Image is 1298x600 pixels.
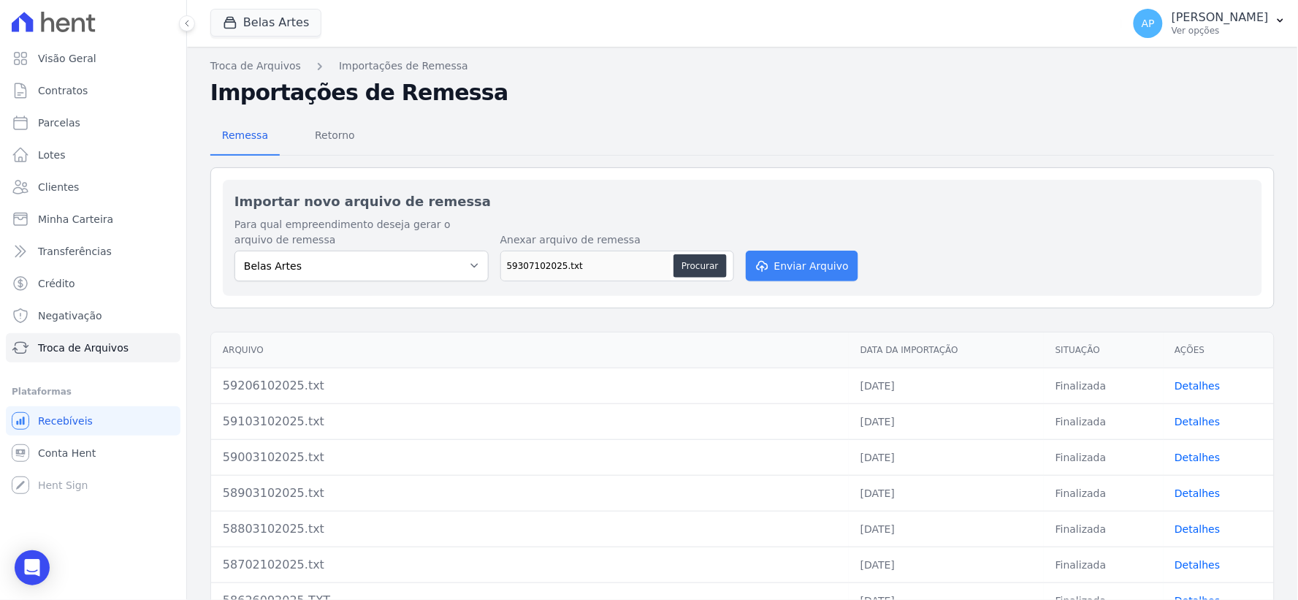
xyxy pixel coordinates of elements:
[1172,10,1269,25] p: [PERSON_NAME]
[38,414,93,428] span: Recebíveis
[1122,3,1298,44] button: AP [PERSON_NAME] Ver opções
[38,51,96,66] span: Visão Geral
[211,333,849,368] th: Arquivo
[38,276,75,291] span: Crédito
[6,301,180,330] a: Negativação
[38,341,129,355] span: Troca de Arquivos
[1044,368,1163,403] td: Finalizada
[673,254,726,278] button: Procurar
[38,115,80,130] span: Parcelas
[303,118,367,156] a: Retorno
[38,308,102,323] span: Negativação
[210,118,367,156] nav: Tab selector
[849,368,1044,403] td: [DATE]
[1044,511,1163,547] td: Finalizada
[223,449,837,466] div: 59003102025.txt
[1164,333,1274,368] th: Ações
[234,191,1251,211] h2: Importar novo arquivo de remessa
[849,439,1044,475] td: [DATE]
[15,550,50,585] div: Open Intercom Messenger
[6,237,180,266] a: Transferências
[38,212,113,227] span: Minha Carteira
[38,244,112,259] span: Transferências
[234,217,489,248] label: Para qual empreendimento deseja gerar o arquivo de remessa
[1175,416,1221,428] a: Detalhes
[1175,523,1221,535] a: Detalhes
[1044,439,1163,475] td: Finalizada
[306,121,364,150] span: Retorno
[6,76,180,105] a: Contratos
[210,58,301,74] a: Troca de Arquivos
[6,108,180,137] a: Parcelas
[223,485,837,502] div: 58903102025.txt
[500,232,734,248] label: Anexar arquivo de remessa
[1044,333,1163,368] th: Situação
[849,475,1044,511] td: [DATE]
[1044,403,1163,439] td: Finalizada
[223,413,837,430] div: 59103102025.txt
[223,556,837,574] div: 58702102025.txt
[746,251,858,281] button: Enviar Arquivo
[210,118,280,156] a: Remessa
[6,269,180,298] a: Crédito
[1044,547,1163,582] td: Finalizada
[6,140,180,170] a: Lotes
[38,446,96,460] span: Conta Hent
[6,438,180,468] a: Conta Hent
[1175,380,1221,392] a: Detalhes
[1044,475,1163,511] td: Finalizada
[210,9,321,37] button: Belas Artes
[210,58,1275,74] nav: Breadcrumb
[849,403,1044,439] td: [DATE]
[1142,18,1155,29] span: AP
[12,383,175,400] div: Plataformas
[213,121,277,150] span: Remessa
[1175,452,1221,463] a: Detalhes
[6,205,180,234] a: Minha Carteira
[38,83,88,98] span: Contratos
[6,172,180,202] a: Clientes
[339,58,468,74] a: Importações de Remessa
[210,80,1275,106] h2: Importações de Remessa
[6,44,180,73] a: Visão Geral
[1175,559,1221,571] a: Detalhes
[223,377,837,395] div: 59206102025.txt
[38,148,66,162] span: Lotes
[6,406,180,436] a: Recebíveis
[223,520,837,538] div: 58803102025.txt
[1172,25,1269,37] p: Ver opções
[1175,487,1221,499] a: Detalhes
[38,180,79,194] span: Clientes
[849,333,1044,368] th: Data da Importação
[849,547,1044,582] td: [DATE]
[849,511,1044,547] td: [DATE]
[6,333,180,362] a: Troca de Arquivos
